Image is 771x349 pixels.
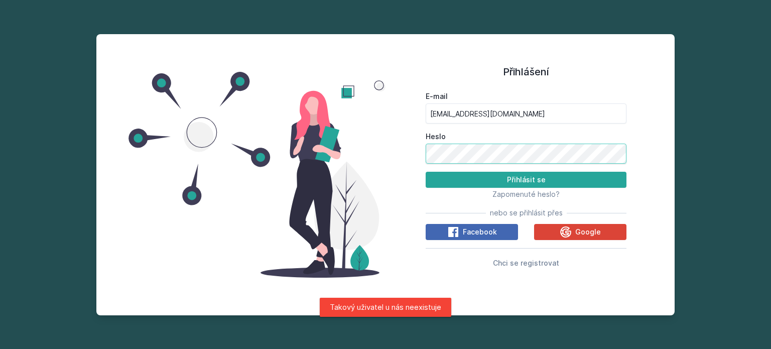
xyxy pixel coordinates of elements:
button: Facebook [426,224,518,240]
h1: Přihlášení [426,64,626,79]
label: Heslo [426,132,626,142]
span: Facebook [463,227,497,237]
span: nebo se přihlásit přes [490,208,563,218]
div: Takový uživatel u nás neexistuje [320,298,451,317]
button: Chci se registrovat [493,257,559,269]
input: Tvoje e-mailová adresa [426,103,626,124]
span: Chci se registrovat [493,259,559,267]
span: Google [575,227,601,237]
span: Zapomenuté heslo? [492,190,560,198]
label: E-mail [426,91,626,101]
button: Google [534,224,626,240]
button: Přihlásit se [426,172,626,188]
